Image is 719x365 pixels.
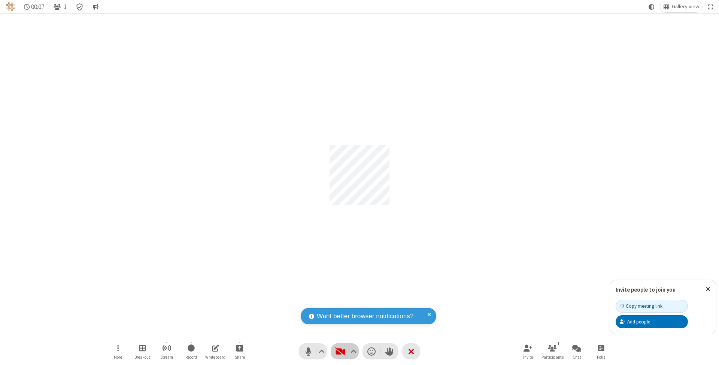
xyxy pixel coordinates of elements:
[517,341,539,362] button: Invite participants (⌘+Shift+I)
[616,286,676,293] label: Invite people to join you
[50,1,70,12] button: Open participant list
[114,355,122,359] span: More
[107,341,129,362] button: Open menu
[565,341,588,362] button: Open chat
[131,341,154,362] button: Manage Breakout Rooms
[620,302,662,310] div: Copy meeting link
[660,1,702,12] button: Change layout
[155,341,178,362] button: Start streaming
[228,341,251,362] button: Start sharing
[590,341,612,362] button: Open poll
[705,1,716,12] button: Fullscreen
[555,340,562,347] div: 1
[541,355,564,359] span: Participants
[700,280,716,298] button: Close popover
[672,4,699,10] span: Gallery view
[299,343,327,359] button: Mute (⌘+Shift+A)
[541,341,564,362] button: Open participant list
[317,311,413,321] span: Want better browser notifications?
[349,343,359,359] button: Video setting
[205,355,225,359] span: Whiteboard
[64,3,67,10] span: 1
[235,355,245,359] span: Share
[616,300,688,313] button: Copy meeting link
[317,343,327,359] button: Audio settings
[73,1,87,12] div: Meeting details Encryption enabled
[6,2,15,11] img: QA Selenium DO NOT DELETE OR CHANGE
[380,343,398,359] button: Raise hand
[402,343,420,359] button: End or leave meeting
[185,355,197,359] span: Record
[646,1,658,12] button: Using system theme
[616,315,688,328] button: Add people
[160,355,173,359] span: Stream
[134,355,150,359] span: Breakout
[180,341,202,362] button: Start recording
[204,341,227,362] button: Open shared whiteboard
[21,1,48,12] div: Timer
[90,1,101,12] button: Conversation
[31,3,44,10] span: 00:07
[573,355,581,359] span: Chat
[597,355,605,359] span: Polls
[523,355,533,359] span: Invite
[331,343,359,359] button: Start video (⌘+Shift+V)
[362,343,380,359] button: Send a reaction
